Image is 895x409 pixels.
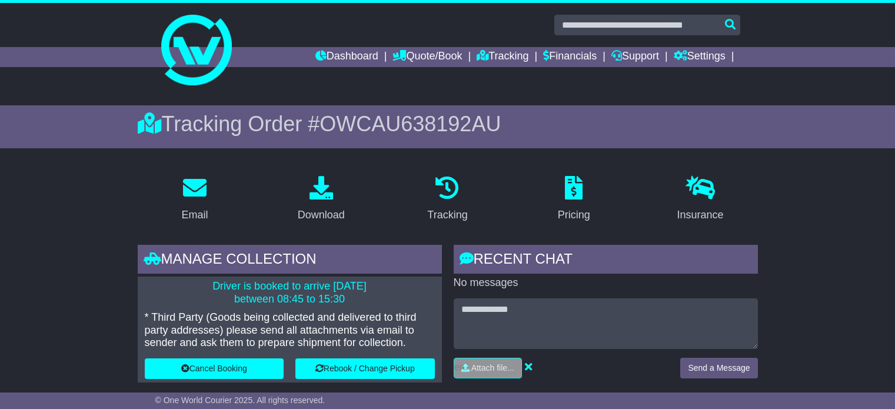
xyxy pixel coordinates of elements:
a: Email [174,172,215,227]
a: Financials [543,47,597,67]
div: Download [298,207,345,223]
div: Tracking Order # [138,111,758,137]
span: OWCAU638192AU [320,112,501,136]
div: Manage collection [138,245,442,277]
div: Email [181,207,208,223]
a: Tracking [420,172,475,227]
a: Insurance [670,172,731,227]
a: Support [611,47,659,67]
a: Dashboard [315,47,378,67]
a: Settings [674,47,726,67]
p: * Third Party (Goods being collected and delivered to third party addresses) please send all atta... [145,311,435,350]
a: Pricing [550,172,598,227]
button: Rebook / Change Pickup [295,358,435,379]
span: © One World Courier 2025. All rights reserved. [155,395,325,405]
button: Send a Message [680,358,757,378]
button: Cancel Booking [145,358,284,379]
div: Tracking [427,207,467,223]
div: RECENT CHAT [454,245,758,277]
div: Insurance [677,207,724,223]
a: Tracking [477,47,528,67]
a: Download [290,172,352,227]
div: Pricing [558,207,590,223]
p: No messages [454,277,758,290]
a: Quote/Book [392,47,462,67]
p: Driver is booked to arrive [DATE] between 08:45 to 15:30 [145,280,435,305]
